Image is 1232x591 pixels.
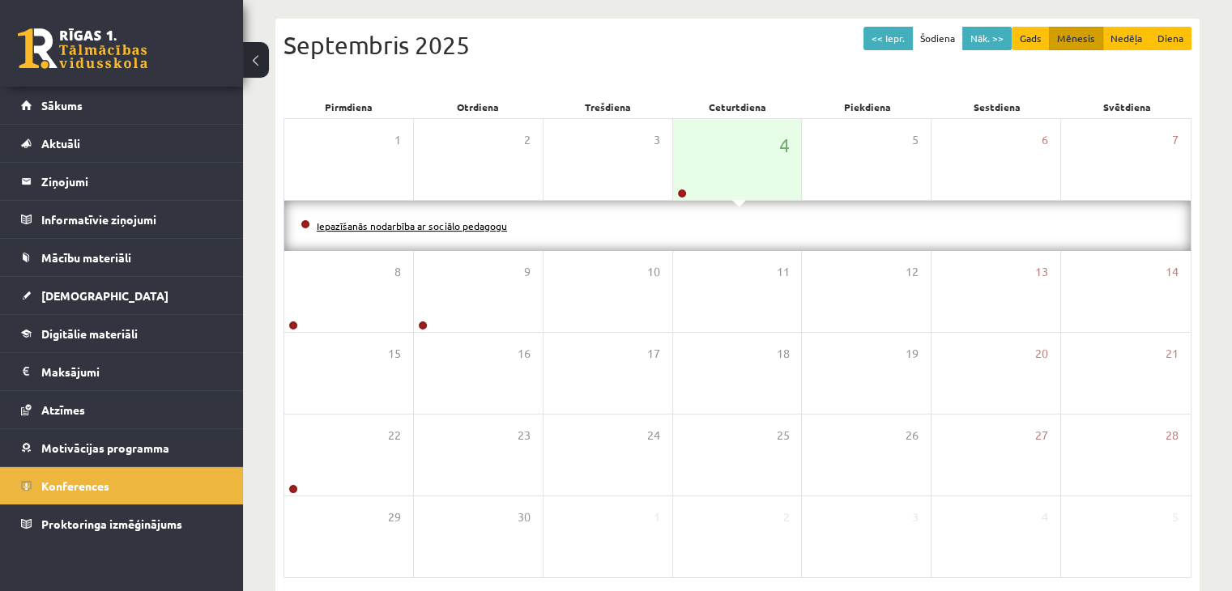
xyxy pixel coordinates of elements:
[647,263,660,281] span: 10
[21,163,223,200] a: Ziņojumi
[317,219,507,232] a: Iepazīšanās nodarbība ar sociālo pedagogu
[647,427,660,444] span: 24
[41,136,80,151] span: Aktuāli
[906,345,919,363] span: 19
[912,131,919,149] span: 5
[21,467,223,504] a: Konferences
[394,131,401,149] span: 1
[41,478,109,493] span: Konferences
[803,96,932,118] div: Piekdiena
[21,239,223,276] a: Mācību materiāli
[912,27,963,50] button: Šodiena
[394,263,401,281] span: 8
[518,508,531,526] span: 30
[1172,508,1179,526] span: 5
[1166,345,1179,363] span: 21
[41,517,182,531] span: Proktoringa izmēģinājums
[1012,27,1050,50] button: Gads
[21,353,223,390] a: Maksājumi
[1102,27,1150,50] button: Nedēļa
[524,131,531,149] span: 2
[1035,427,1048,444] span: 27
[283,96,413,118] div: Pirmdiena
[1149,27,1192,50] button: Diena
[21,125,223,162] a: Aktuāli
[962,27,1012,50] button: Nāk. >>
[21,429,223,466] a: Motivācijas programma
[906,263,919,281] span: 12
[1062,96,1192,118] div: Svētdiena
[654,508,660,526] span: 1
[654,131,660,149] span: 3
[41,201,223,238] legend: Informatīvie ziņojumi
[41,98,83,113] span: Sākums
[647,345,660,363] span: 17
[41,163,223,200] legend: Ziņojumi
[776,427,789,444] span: 25
[41,326,138,341] span: Digitālie materiāli
[776,263,789,281] span: 11
[1035,345,1048,363] span: 20
[932,96,1062,118] div: Sestdiena
[672,96,802,118] div: Ceturtdiena
[776,345,789,363] span: 18
[778,131,789,159] span: 4
[283,27,1192,63] div: Septembris 2025
[1166,263,1179,281] span: 14
[518,427,531,444] span: 23
[18,28,147,69] a: Rīgas 1. Tālmācības vidusskola
[21,87,223,124] a: Sākums
[388,508,401,526] span: 29
[906,427,919,444] span: 26
[413,96,543,118] div: Otrdiena
[1042,508,1048,526] span: 4
[41,353,223,390] legend: Maksājumi
[21,277,223,314] a: [DEMOGRAPHIC_DATA]
[21,315,223,352] a: Digitālie materiāli
[1049,27,1103,50] button: Mēnesis
[543,96,672,118] div: Trešdiena
[863,27,913,50] button: << Iepr.
[21,391,223,428] a: Atzīmes
[21,505,223,542] a: Proktoringa izmēģinājums
[388,427,401,444] span: 22
[1042,131,1048,149] span: 6
[41,402,85,417] span: Atzīmes
[41,288,168,303] span: [DEMOGRAPHIC_DATA]
[1172,131,1179,149] span: 7
[518,345,531,363] span: 16
[21,201,223,238] a: Informatīvie ziņojumi
[782,508,789,526] span: 2
[524,263,531,281] span: 9
[41,440,169,455] span: Motivācijas programma
[1166,427,1179,444] span: 28
[1035,263,1048,281] span: 13
[41,250,131,265] span: Mācību materiāli
[388,345,401,363] span: 15
[912,508,919,526] span: 3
